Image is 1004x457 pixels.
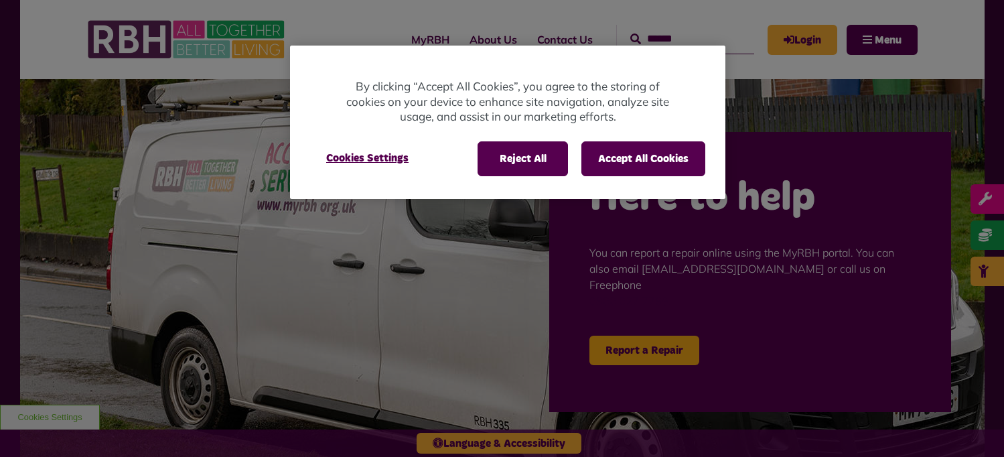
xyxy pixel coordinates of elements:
[310,141,425,175] button: Cookies Settings
[290,46,725,199] div: Cookie banner
[581,141,705,176] button: Accept All Cookies
[344,79,672,125] p: By clicking “Accept All Cookies”, you agree to the storing of cookies on your device to enhance s...
[478,141,568,176] button: Reject All
[290,46,725,199] div: Privacy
